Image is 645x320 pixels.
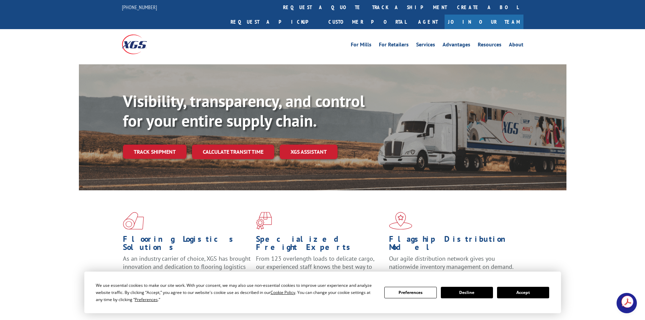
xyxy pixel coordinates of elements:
div: Cookie Consent Prompt [84,272,561,313]
a: For Retailers [379,42,409,49]
span: Preferences [135,297,158,302]
a: Resources [478,42,501,49]
img: xgs-icon-flagship-distribution-model-red [389,212,412,230]
a: Agent [411,15,445,29]
a: Advantages [443,42,470,49]
div: Open chat [617,293,637,313]
span: As an industry carrier of choice, XGS has brought innovation and dedication to flooring logistics... [123,255,251,279]
p: From 123 overlength loads to delicate cargo, our experienced staff knows the best way to move you... [256,255,384,285]
img: xgs-icon-focused-on-flooring-red [256,212,272,230]
b: Visibility, transparency, and control for your entire supply chain. [123,90,365,131]
img: xgs-icon-total-supply-chain-intelligence-red [123,212,144,230]
h1: Flagship Distribution Model [389,235,517,255]
a: Join Our Team [445,15,523,29]
button: Preferences [384,287,436,298]
button: Accept [497,287,549,298]
button: Decline [441,287,493,298]
a: Track shipment [123,145,187,159]
h1: Flooring Logistics Solutions [123,235,251,255]
a: For Mills [351,42,371,49]
a: Request a pickup [225,15,323,29]
a: Customer Portal [323,15,411,29]
span: Our agile distribution network gives you nationwide inventory management on demand. [389,255,514,271]
a: Services [416,42,435,49]
a: XGS ASSISTANT [280,145,338,159]
a: [PHONE_NUMBER] [122,4,157,10]
span: Cookie Policy [271,290,295,295]
h1: Specialized Freight Experts [256,235,384,255]
a: Calculate transit time [192,145,274,159]
div: We use essential cookies to make our site work. With your consent, we may also use non-essential ... [96,282,376,303]
a: About [509,42,523,49]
